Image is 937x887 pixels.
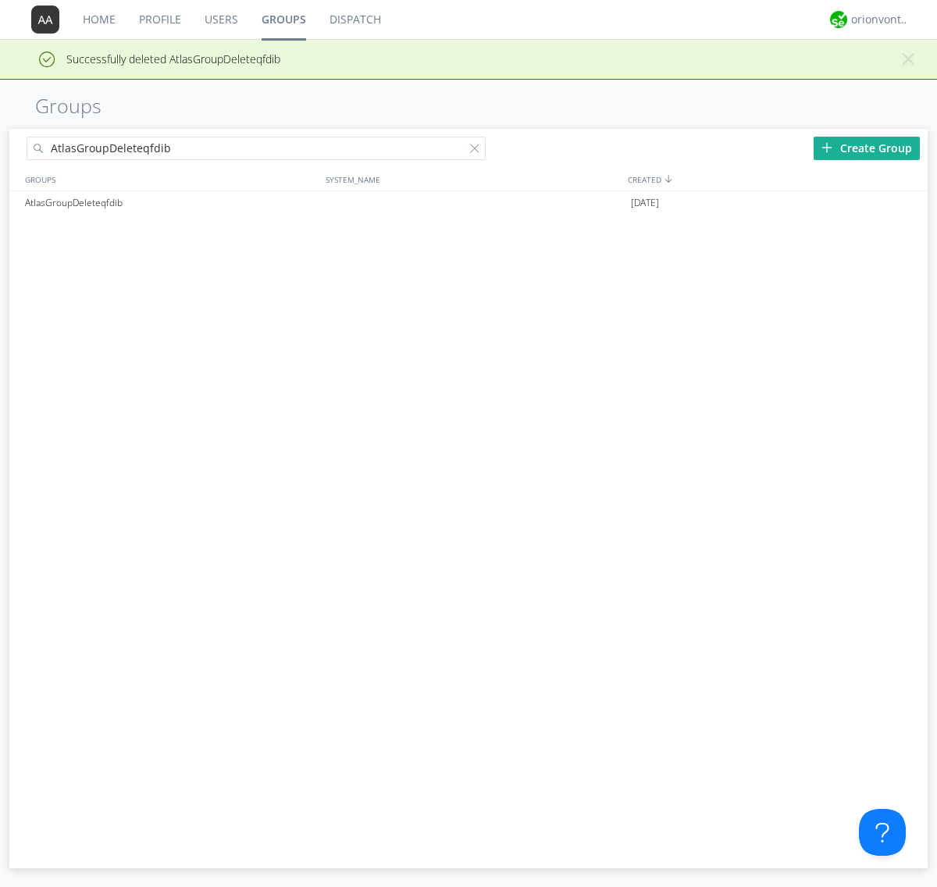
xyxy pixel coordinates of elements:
img: plus.svg [821,142,832,153]
div: GROUPS [21,168,318,191]
span: [DATE] [631,191,659,215]
div: SYSTEM_NAME [322,168,624,191]
span: Successfully deleted AtlasGroupDeleteqfdib [12,52,280,66]
div: Create Group [814,137,920,160]
img: 373638.png [31,5,59,34]
div: CREATED [624,168,928,191]
img: 29d36aed6fa347d5a1537e7736e6aa13 [830,11,847,28]
div: AtlasGroupDeleteqfdib [21,191,322,215]
iframe: Toggle Customer Support [859,809,906,856]
a: AtlasGroupDeleteqfdib[DATE] [9,191,928,215]
div: orionvontas+atlas+automation+org2 [851,12,910,27]
input: Search groups [27,137,486,160]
